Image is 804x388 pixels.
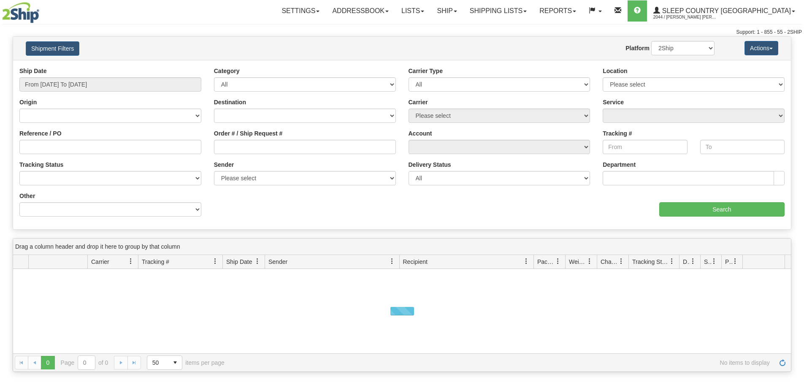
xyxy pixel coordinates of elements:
span: Carrier [91,258,109,266]
label: Carrier Type [409,67,443,75]
span: Delivery Status [683,258,690,266]
span: Charge [601,258,618,266]
label: Carrier [409,98,428,106]
a: Refresh [776,356,789,369]
label: Order # / Ship Request # [214,129,283,138]
label: Destination [214,98,246,106]
span: Pickup Status [725,258,732,266]
label: Location [603,67,627,75]
span: Shipment Issues [704,258,711,266]
span: 50 [152,358,163,367]
span: items per page [147,355,225,370]
a: Weight filter column settings [582,254,597,269]
label: Ship Date [19,67,47,75]
a: Ship [430,0,463,22]
a: Tracking Status filter column settings [665,254,679,269]
span: Page 0 [41,356,54,369]
a: Addressbook [326,0,395,22]
a: Recipient filter column settings [519,254,533,269]
span: Packages [537,258,555,266]
label: Platform [625,44,650,52]
button: Actions [744,41,778,55]
a: Reports [533,0,582,22]
span: Page of 0 [61,355,108,370]
input: To [700,140,785,154]
span: Tracking Status [632,258,669,266]
a: Shipment Issues filter column settings [707,254,721,269]
button: Shipment Filters [26,41,79,56]
a: Charge filter column settings [614,254,628,269]
label: Other [19,192,35,200]
a: Sleep Country [GEOGRAPHIC_DATA] 2044 / [PERSON_NAME] [PERSON_NAME] [647,0,801,22]
label: Reference / PO [19,129,62,138]
span: select [168,356,182,369]
img: logo2044.jpg [2,2,39,23]
div: grid grouping header [13,239,791,255]
a: Shipping lists [463,0,533,22]
span: Sender [268,258,287,266]
input: From [603,140,687,154]
iframe: chat widget [785,151,803,237]
label: Tracking Status [19,160,63,169]
label: Delivery Status [409,160,451,169]
a: Delivery Status filter column settings [686,254,700,269]
label: Category [214,67,240,75]
label: Sender [214,160,234,169]
span: No items to display [236,359,770,366]
label: Service [603,98,624,106]
span: Page sizes drop down [147,355,182,370]
a: Pickup Status filter column settings [728,254,742,269]
a: Sender filter column settings [385,254,399,269]
span: Recipient [403,258,428,266]
span: Ship Date [226,258,252,266]
a: Settings [275,0,326,22]
span: Sleep Country [GEOGRAPHIC_DATA] [660,7,791,14]
a: Packages filter column settings [551,254,565,269]
span: Weight [569,258,587,266]
label: Account [409,129,432,138]
label: Origin [19,98,37,106]
a: Carrier filter column settings [124,254,138,269]
a: Lists [395,0,430,22]
div: Support: 1 - 855 - 55 - 2SHIP [2,29,802,36]
label: Department [603,160,636,169]
label: Tracking # [603,129,632,138]
span: 2044 / [PERSON_NAME] [PERSON_NAME] [653,13,717,22]
input: Search [659,202,785,217]
a: Tracking # filter column settings [208,254,222,269]
span: Tracking # [142,258,169,266]
a: Ship Date filter column settings [250,254,265,269]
